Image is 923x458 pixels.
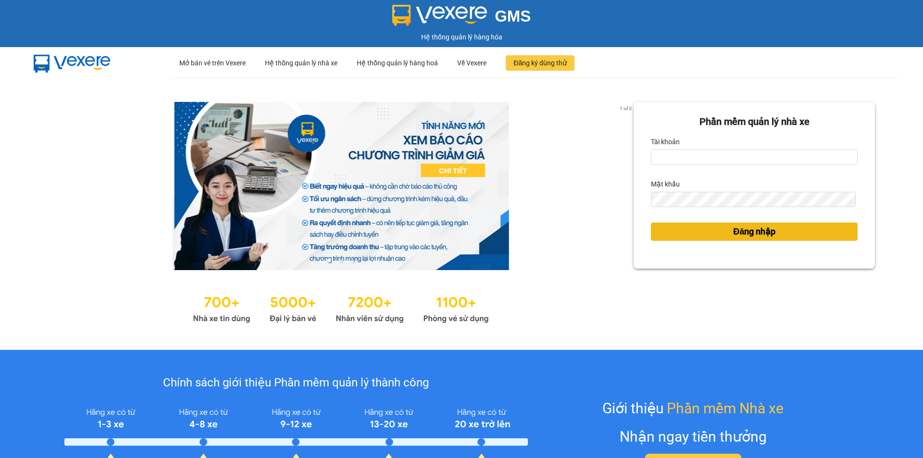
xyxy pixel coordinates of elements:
[24,47,120,79] img: mbUUG5Q.png
[651,176,680,192] label: Mật khẩu
[602,397,784,420] div: Giới thiệu
[2,32,921,42] div: Hệ thống quản lý hàng hóa
[392,5,487,26] img: logo 2
[495,7,531,25] span: GMS
[350,259,354,262] li: slide item 3
[179,48,246,78] div: Mở bán vé trên Vexere
[457,48,486,78] div: Về Vexere
[327,259,331,262] li: slide item 1
[667,397,784,420] span: Phần mềm Nhà xe
[651,134,680,149] label: Tài khoản
[193,289,489,326] img: Statistics.png
[651,192,855,207] input: Mật khẩu
[617,102,634,114] p: 1 of 3
[513,58,567,68] span: Đăng ký dùng thử
[651,114,858,129] div: Phần mềm quản lý nhà xe
[651,149,858,165] input: Tài khoản
[265,48,337,78] div: Hệ thống quản lý nhà xe
[506,55,574,71] button: Đăng ký dùng thử
[64,374,527,392] div: Chính sách giới thiệu Phần mềm quản lý thành công
[651,223,858,241] button: Đăng nhập
[733,225,775,238] span: Đăng nhập
[620,102,634,270] button: next slide / item
[339,259,343,262] li: slide item 2
[620,425,767,448] div: Nhận ngay tiền thưởng
[48,102,62,270] button: previous slide / item
[357,48,438,78] div: Hệ thống quản lý hàng hoá
[392,14,531,22] a: GMS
